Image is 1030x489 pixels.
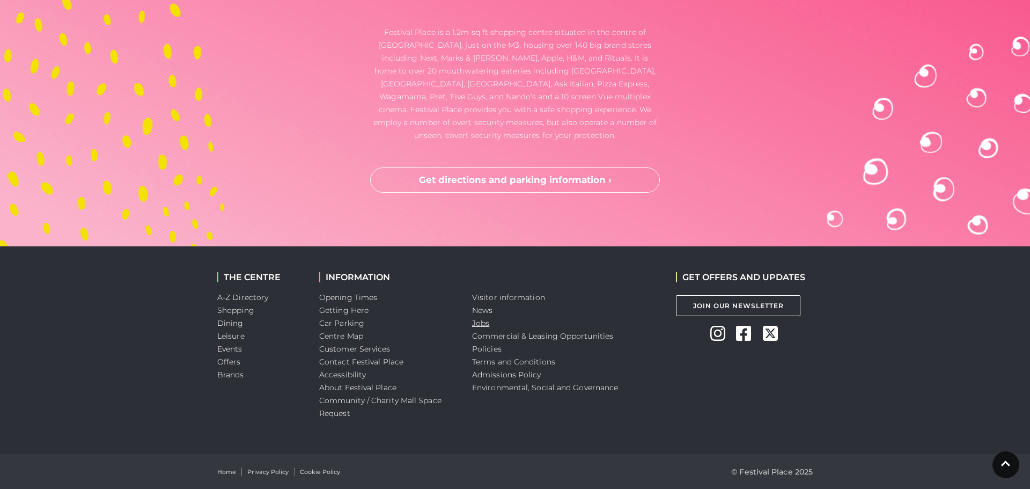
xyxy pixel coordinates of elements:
[472,331,613,341] a: Commercial & Leasing Opportunities
[319,383,396,392] a: About Festival Place
[319,357,403,367] a: Contact Festival Place
[731,465,813,478] p: © Festival Place 2025
[472,383,618,392] a: Environmental, Social and Governance
[300,468,340,477] a: Cookie Policy
[217,293,268,302] a: A-Z Directory
[217,331,245,341] a: Leisure
[217,357,241,367] a: Offers
[319,318,364,328] a: Car Parking
[217,318,244,328] a: Dining
[370,167,660,193] a: Get directions and parking information ›
[319,396,442,418] a: Community / Charity Mall Space Request
[472,344,502,354] a: Policies
[217,370,244,379] a: Brands
[319,344,391,354] a: Customer Services
[319,293,377,302] a: Opening Times
[319,370,366,379] a: Accessibility
[217,344,242,354] a: Events
[217,305,254,315] a: Shopping
[319,331,363,341] a: Centre Map
[472,293,545,302] a: Visitor information
[472,357,555,367] a: Terms and Conditions
[472,305,492,315] a: News
[676,272,805,282] h2: GET OFFERS AND UPDATES
[217,468,236,477] a: Home
[319,272,456,282] h2: INFORMATION
[319,305,369,315] a: Getting Here
[370,26,660,142] p: Festival Place is a 1.2m sq ft shopping centre situated in the centre of [GEOGRAPHIC_DATA], just ...
[676,295,800,316] a: Join Our Newsletter
[472,370,541,379] a: Admissions Policy
[247,468,289,477] a: Privacy Policy
[472,318,489,328] a: Jobs
[217,272,303,282] h2: THE CENTRE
